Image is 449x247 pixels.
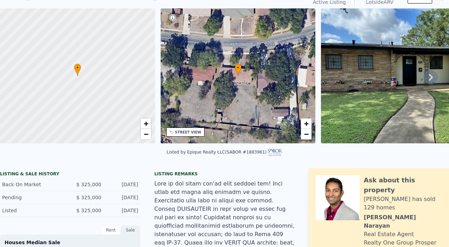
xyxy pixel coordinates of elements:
[154,171,295,177] div: Listing remarks
[107,181,138,188] div: [DATE]
[301,118,311,129] a: Zoom in
[74,64,81,76] div: •
[143,119,148,128] span: +
[2,194,65,201] div: Pending
[268,149,282,156] img: SABOR Logo
[121,226,140,235] div: Sale
[143,130,148,138] span: −
[304,119,309,128] span: +
[107,207,138,214] div: [DATE]
[101,226,121,235] div: Rent
[2,207,65,214] div: Listed
[141,118,151,129] a: Zoom in
[364,230,414,239] div: Real Estate Agent
[107,194,138,201] div: [DATE]
[76,182,101,187] span: $ 325,000
[301,129,311,139] a: Zoom out
[5,239,136,246] div: Houses Median Sale
[235,64,242,76] div: •
[2,181,65,188] div: Back On Market
[364,239,436,247] div: Realty One Group Prosper
[74,65,81,71] span: •
[167,150,282,155] div: Listed by Epique Realty LLC (SABOR #1883961)
[175,130,201,135] div: STREET VIEW
[235,65,242,71] span: •
[364,213,442,230] div: [PERSON_NAME] Narayan
[304,130,309,138] span: −
[141,129,151,139] a: Zoom out
[364,175,442,195] div: Ask about this property
[364,195,442,212] div: [PERSON_NAME] has sold 129 homes
[76,208,101,213] span: $ 325,000
[76,195,101,200] span: $ 325,000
